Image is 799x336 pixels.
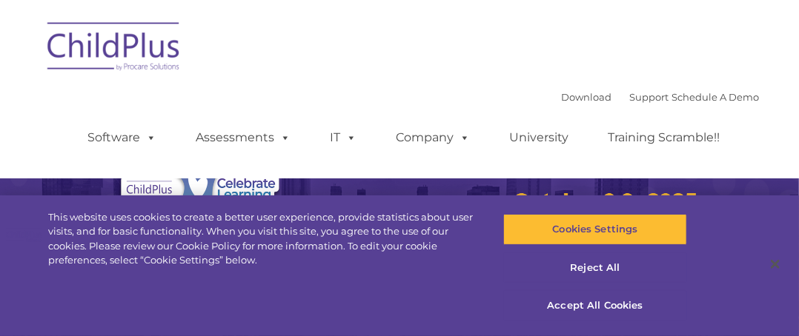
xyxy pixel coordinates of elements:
[759,248,792,280] button: Close
[494,123,583,152] a: University
[503,252,687,283] button: Reject All
[629,91,669,103] a: Support
[73,123,171,152] a: Software
[561,91,759,103] font: |
[315,123,371,152] a: IT
[40,12,188,86] img: ChildPlus by Procare Solutions
[561,91,611,103] a: Download
[593,123,735,152] a: Training Scramble!!
[503,290,687,321] button: Accept All Cookies
[381,123,485,152] a: Company
[672,91,759,103] a: Schedule A Demo
[48,210,480,268] div: This website uses cookies to create a better user experience, provide statistics about user visit...
[181,123,305,152] a: Assessments
[503,214,687,245] button: Cookies Settings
